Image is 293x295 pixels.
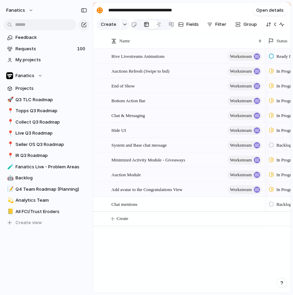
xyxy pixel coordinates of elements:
span: workstream [230,96,252,106]
span: Bottom Action Bar [111,96,145,104]
a: 💫Analytics Team [3,195,89,206]
span: All FCI/Trust Eroders [15,208,87,215]
button: 🤖 [6,175,13,181]
span: Backlog [15,175,87,181]
span: Rive Livestreams Animations [111,52,165,60]
button: workstream [228,111,262,120]
button: fanatics [3,5,37,16]
span: Open details [256,7,284,14]
span: Chat mentions [111,200,137,208]
div: 📍 [7,152,12,160]
a: 📍Seller OS Q3 Roadmap [3,139,89,150]
button: workstream [228,96,262,105]
button: workstream [228,156,262,165]
div: 🚀 [7,96,12,104]
span: Fields [186,21,199,28]
a: 📍Collect Q3 Roadmap [3,117,89,127]
button: Filter [204,19,229,30]
span: Minimized Activity Module - Giveaways [111,156,185,164]
span: Seller OS Q3 Roadmap [15,141,87,148]
button: 📍 [6,107,13,114]
div: 🧪 [7,163,12,171]
span: workstream [230,140,252,150]
button: workstream [228,52,262,61]
span: Topps Q3 Roadmap [15,107,87,114]
button: Create [97,19,120,30]
div: 📍 [7,118,12,126]
div: 📍 [7,140,12,148]
a: 📝Q4 Team Roadmap (Planning) [3,184,89,194]
span: workstream [230,52,252,61]
div: 💫 [7,197,12,204]
button: 📒 [6,208,13,215]
span: workstream [230,111,252,120]
button: workstream [228,185,262,194]
a: 📒All FCI/Trust Eroders [3,207,89,217]
span: Create [101,21,116,28]
button: Fields [175,19,202,30]
span: Requests [15,45,75,52]
span: workstream [230,66,252,76]
span: Group [243,21,257,28]
a: 📍Topps Q3 Roadmap [3,106,89,116]
span: Projects [15,85,87,92]
button: workstream [228,170,262,179]
span: Chat & Messaging [111,111,145,119]
span: Q3 TLC Roadmap [15,96,87,103]
span: Collect Q3 Roadmap [15,119,87,126]
span: Feedback [15,34,87,41]
button: 📍 [6,141,13,148]
a: My projects [3,55,89,65]
span: workstream [230,126,252,135]
div: 🤖 [7,174,12,182]
span: fanatics [6,7,25,14]
span: Backlog [276,201,291,208]
span: Name [119,38,130,44]
button: Open details [253,5,287,16]
span: 100 [77,45,87,52]
span: Status [276,38,287,44]
span: Fanatics Live - Problem Areas [15,164,87,170]
span: Backlog [276,142,291,149]
span: Collapse [274,21,293,28]
button: 📝 [6,186,13,193]
span: workstream [230,81,252,91]
a: Feedback [3,32,89,43]
button: 🚀 [6,96,13,103]
span: Add avatar to the Congratulations View [111,185,183,193]
div: 📍 [7,129,12,137]
a: Requests100 [3,44,89,54]
button: 💫 [6,197,13,204]
a: Projects [3,83,89,94]
span: Analytics Team [15,197,87,204]
a: 🧪Fanatics Live - Problem Areas [3,162,89,172]
span: End of Show [111,82,135,89]
button: 📍 [6,130,13,137]
span: workstream [230,155,252,165]
button: 📍 [6,119,13,126]
a: 🤖Backlog [3,173,89,183]
span: Fanatics [15,72,34,79]
div: 📒 [7,208,12,215]
button: Fanatics [3,71,89,81]
span: IR Q3 Roadmap [15,152,87,159]
div: 🚀Q3 TLC Roadmap [3,95,89,105]
span: Auctions Refresh (Swipe to bid) [111,67,169,75]
div: 📝 [7,185,12,193]
button: workstream [228,67,262,76]
span: System and Base chat message [111,141,167,149]
span: My projects [15,56,87,63]
span: Q4 Team Roadmap (Planning) [15,186,87,193]
button: 📍 [6,152,13,159]
a: 📍Live Q3 Roadmap [3,128,89,138]
a: 📍IR Q3 Roadmap [3,150,89,161]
